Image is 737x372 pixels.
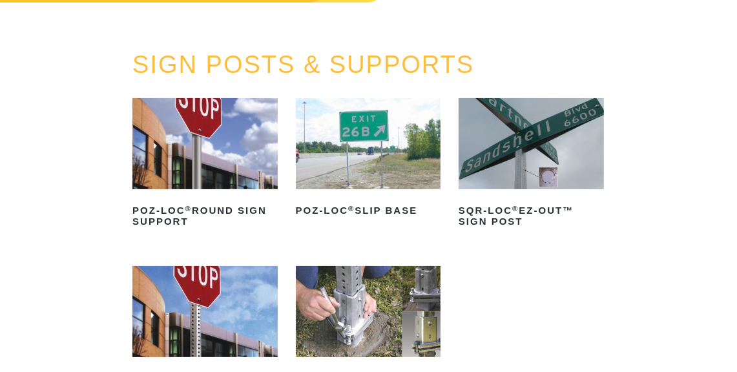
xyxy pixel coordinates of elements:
[459,201,604,232] h2: SQR-LOC EZ-Out™ Sign Post
[185,205,192,212] sup: ®
[132,51,474,78] a: SIGN POSTS & SUPPORTS
[296,98,441,221] a: POZ-LOC®Slip Base
[512,205,519,212] sup: ®
[296,201,441,222] h2: POZ-LOC Slip Base
[132,98,278,231] a: POZ-LOC®Round Sign Support
[459,98,604,231] a: SQR-LOC®EZ-Out™ Sign Post
[348,205,355,212] sup: ®
[132,201,278,232] h2: POZ-LOC Round Sign Support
